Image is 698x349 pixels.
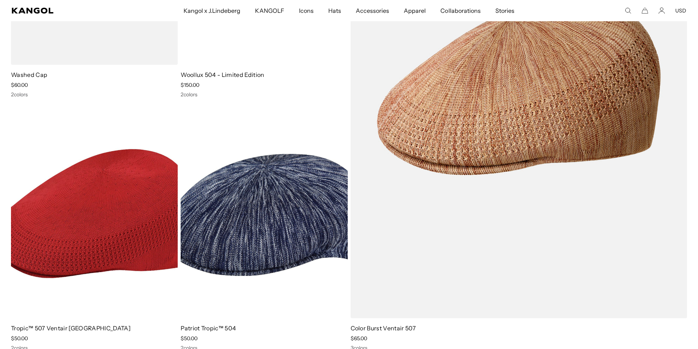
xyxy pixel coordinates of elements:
[351,324,416,332] a: Color Burst Ventair 507
[11,91,178,98] div: 2 colors
[625,7,631,14] summary: Search here
[181,71,264,78] a: Woollux 504 - Limited Edition
[12,8,121,14] a: Kangol
[11,71,47,78] a: Washed Cap
[181,109,347,318] img: Patriot Tropic™ 504
[675,7,686,14] button: USD
[181,82,199,88] span: $150.00
[11,335,28,342] span: $50.00
[11,109,178,318] img: Tropic™ 507 Ventair USA
[181,91,347,98] div: 2 colors
[642,7,648,14] button: Cart
[181,335,197,342] span: $50.00
[351,335,367,342] span: $65.00
[658,7,665,14] a: Account
[11,324,130,332] a: Tropic™ 507 Ventair [GEOGRAPHIC_DATA]
[11,82,28,88] span: $60.00
[181,324,236,332] a: Patriot Tropic™ 504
